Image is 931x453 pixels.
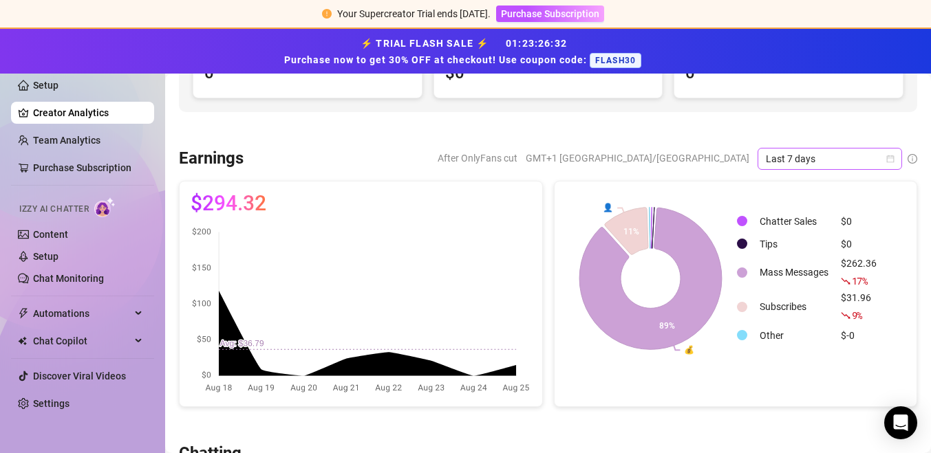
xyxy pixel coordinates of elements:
span: exclamation-circle [322,9,332,19]
a: Discover Viral Videos [33,371,126,382]
td: Mass Messages [754,256,834,289]
div: $0 [841,214,877,229]
img: Chat Copilot [18,336,27,346]
span: Automations [33,302,131,324]
span: 01 : 23 : 26 : 32 [506,38,567,49]
div: $262.36 [841,256,877,289]
span: Your Supercreator Trial ends [DATE]. [337,8,491,19]
span: Chat Copilot [33,330,131,352]
span: fall [841,276,850,286]
a: Purchase Subscription [33,162,131,173]
td: Tips [754,233,834,254]
span: 9 % [852,309,862,322]
button: Purchase Subscription [496,5,604,22]
td: Chatter Sales [754,210,834,232]
a: Setup [33,80,58,91]
a: Settings [33,398,69,409]
strong: Purchase now to get 30% OFF at checkout! Use coupon code: [284,54,590,65]
a: Team Analytics [33,135,100,146]
a: Chat Monitoring [33,273,104,284]
span: $294.32 [191,192,266,214]
td: Other [754,324,834,346]
a: Content [33,229,68,240]
span: GMT+1 [GEOGRAPHIC_DATA]/[GEOGRAPHIC_DATA] [526,148,749,168]
td: Subscribes [754,290,834,323]
span: 17 % [852,274,868,287]
div: $31.96 [841,290,877,323]
img: AI Chatter [94,197,116,217]
span: thunderbolt [18,308,29,319]
span: calendar [886,155,895,163]
a: Setup [33,251,58,262]
div: Open Intercom Messenger [884,406,917,439]
span: Last 7 days [766,148,894,169]
a: Creator Analytics [33,102,143,124]
span: Izzy AI Chatter [19,203,89,216]
text: 💰 [684,344,694,355]
strong: ⚡ TRIAL FLASH SALE ⚡ [284,38,647,65]
a: Purchase Subscription [496,8,604,19]
span: info-circle [908,154,917,164]
span: FLASH30 [590,53,641,68]
div: $0 [841,236,877,252]
span: fall [841,311,850,320]
div: $-0 [841,328,877,343]
span: Purchase Subscription [501,8,599,19]
span: After OnlyFans cut [438,148,517,168]
text: 👤 [603,202,613,212]
h3: Earnings [179,148,244,170]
